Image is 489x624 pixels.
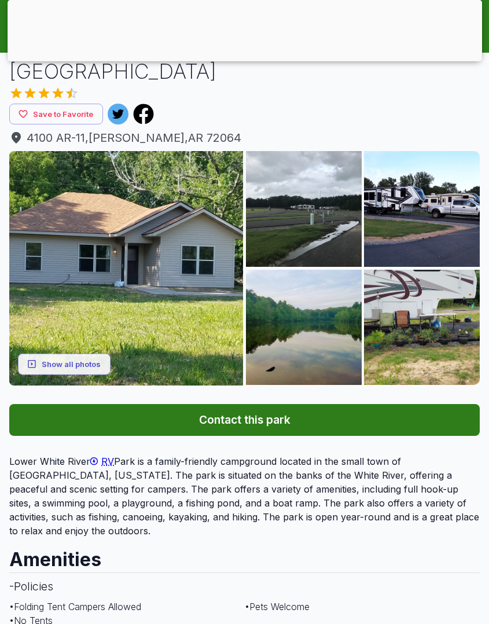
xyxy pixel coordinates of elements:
[9,104,103,125] button: Save to Favorite
[9,538,480,572] h2: Amenities
[9,57,480,86] h1: [GEOGRAPHIC_DATA]
[90,456,114,467] a: RV
[364,151,480,267] img: AAcXr8qs9fi_49vbCEDy4YLbs4CY6TGNnB0FAEEN17ps7_WOlUgMy-BbfTf8Zrh_jGEuBEvhBlOc6z_6rCzCHH9oIidRnS_Lo...
[245,601,310,612] span: • Pets Welcome
[9,151,243,385] img: AAcXr8pI-yI2LOxyWfDENaEbFmV9Wf6iGXGpZMpiOmXNcoRwerB13_W9tqN6-wakpFuciwfXxxUe8EW7E4Kf6EQQBKSKPNxJ0...
[9,601,141,612] span: • Folding Tent Campers Allowed
[9,129,480,146] span: 4100 AR-11 , [PERSON_NAME] , AR 72064
[364,270,480,386] img: AAcXr8rXFCl-hCYMchlstRtB0DAXL7gQ5AH-pjElaGN02DyhhoS3nVG511-47d_PEqDBhJ__Gdl6B643FGplrKXb_6DxZfCjT...
[246,151,362,267] img: AAcXr8pk3qcZHV_DlUcDD3kL2b0YIAwH2SrG7MbOOzmsQ70pY-wG5UWfflFWvtmyDXDDdoHPr9BRaLILDIEGU3WrMX-o5yLeP...
[18,353,111,375] button: Show all photos
[9,129,480,146] a: 4100 AR-11,[PERSON_NAME],AR 72064
[101,456,114,467] span: RV
[9,404,480,436] button: Contact this park
[9,572,480,600] h3: - Policies
[246,270,362,386] img: AAcXr8rGSsuf1z9hkRsJSCvW2HdP_50z62HaHy5AItWHHEoLfW12XlP_GsBjB093bPuRamFIEuc5-P9Fm937hM3GY6Qs58u-C...
[9,454,480,538] p: Lower White River Park is a family-friendly campground located in the small town of [GEOGRAPHIC_D...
